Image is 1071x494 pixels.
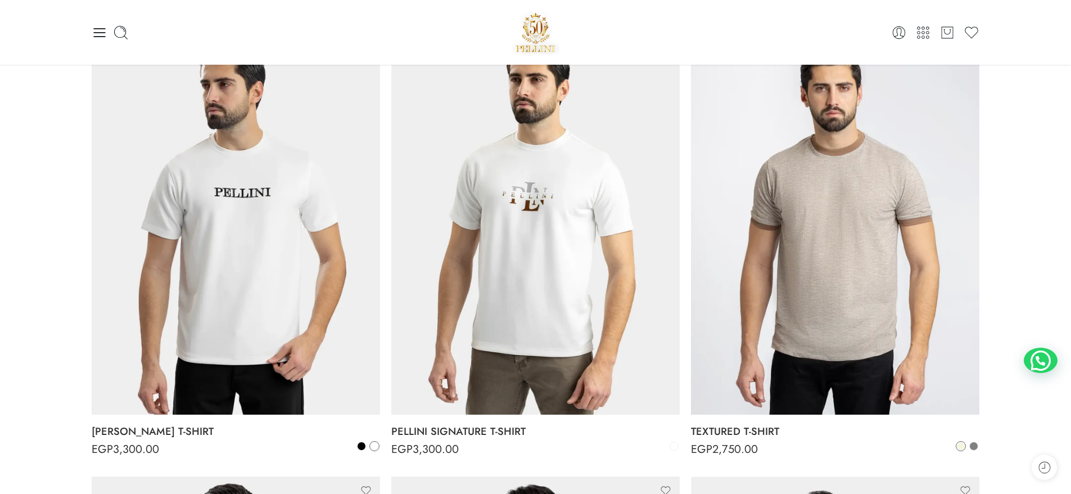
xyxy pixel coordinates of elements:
[691,420,979,443] a: TEXTURED T-SHIRT
[512,8,560,56] a: Pellini -
[92,420,380,443] a: [PERSON_NAME] T-SHIRT
[669,441,679,451] a: White
[956,441,966,451] a: Beige
[512,8,560,56] img: Pellini
[92,441,113,457] span: EGP
[391,420,680,443] a: PELLINI SIGNATURE T-SHIRT
[356,441,367,451] a: Black
[92,441,159,457] bdi: 3,300.00
[691,441,758,457] bdi: 2,750.00
[391,441,413,457] span: EGP
[939,25,955,41] a: Cart
[969,441,979,451] a: Grey
[391,441,459,457] bdi: 3,300.00
[691,441,712,457] span: EGP
[964,25,979,41] a: Wishlist
[891,25,907,41] a: Login / Register
[369,441,379,451] a: White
